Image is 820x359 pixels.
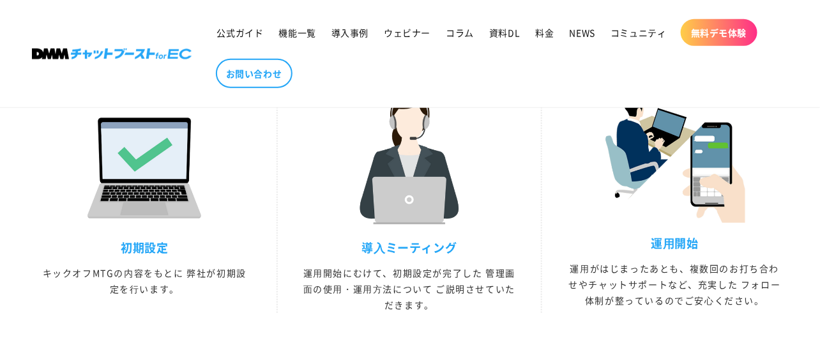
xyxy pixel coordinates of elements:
span: 料金 [536,27,554,38]
span: 無料デモ体験 [691,27,747,38]
a: 公式ガイド [209,19,271,46]
a: コミュニティ [603,19,674,46]
img: 初期設定 [74,82,215,227]
span: 機能一覧 [279,27,316,38]
span: 資料DL [489,27,520,38]
img: 株式会社DMM Boost [32,49,192,59]
span: コラム [446,27,474,38]
img: 導⼊ミーティング [339,82,480,227]
h3: 運⽤開始 [568,236,782,250]
h3: 初期設定 [38,240,251,255]
span: コミュニティ [611,27,667,38]
img: 運⽤開始 [605,82,745,223]
a: 資料DL [482,19,528,46]
a: 無料デモ体験 [681,19,757,46]
span: 導入事例 [331,27,368,38]
p: 運⽤がはじまったあとも、複数回のお打ち合わせやチャットサポートなど、充実した フォロー体制が整っているのでご安⼼ください。 [568,261,782,309]
span: 公式ガイド [217,27,264,38]
p: 運⽤開始にむけて、初期設定が完了した 管理画⾯の使⽤・運⽤⽅法について ご説明させていただきます。 [303,265,516,314]
span: お問い合わせ [226,68,282,79]
span: ウェビナー [384,27,430,38]
span: NEWS [570,27,595,38]
a: お問い合わせ [216,59,292,88]
a: ウェビナー [376,19,438,46]
p: キックオフMTGの内容をもとに 弊社が初期設定を⾏います。 [38,265,251,297]
a: 導入事例 [324,19,376,46]
a: コラム [438,19,482,46]
a: 料金 [528,19,562,46]
a: 機能一覧 [271,19,324,46]
h3: 導⼊ミーティング [303,240,516,255]
a: NEWS [562,19,603,46]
